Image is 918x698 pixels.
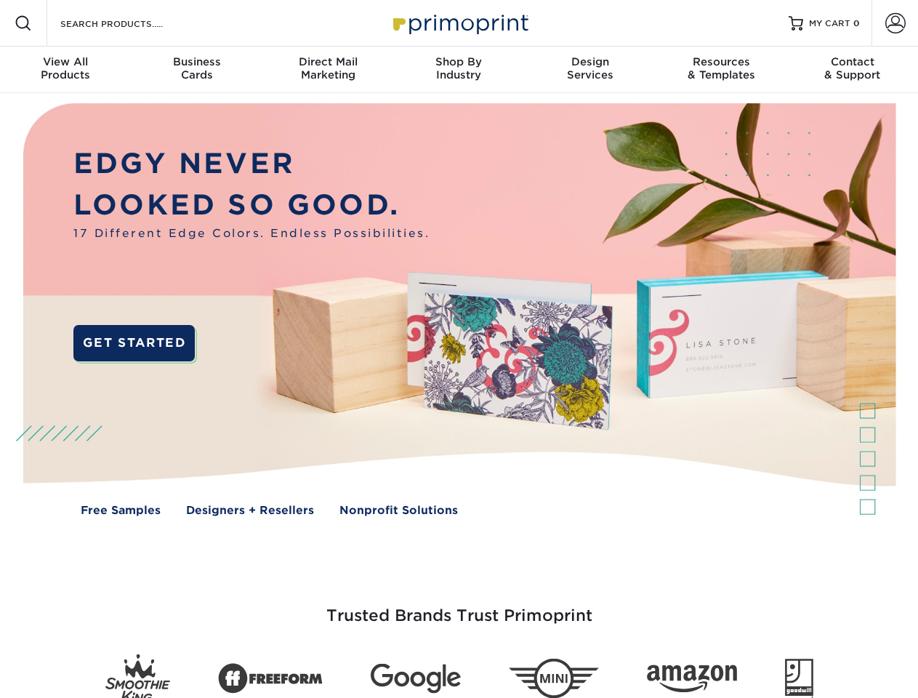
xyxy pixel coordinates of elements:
div: Industry [393,55,524,81]
img: Google [371,664,461,694]
a: Resources& Templates [656,47,786,93]
img: Amazon [647,665,737,693]
a: Designers + Resellers [186,502,314,519]
input: SEARCH PRODUCTS..... [59,15,201,32]
a: DesignServices [525,47,656,93]
img: Goodwill [785,659,813,698]
span: MY CART [809,17,850,30]
span: 0 [853,18,860,28]
a: Free Samples [81,502,161,519]
a: Direct MailMarketing [262,47,393,93]
img: Primoprint [387,7,532,39]
div: Marketing [262,55,393,81]
div: Cards [131,55,262,81]
a: Nonprofit Solutions [339,502,458,519]
a: Shop ByIndustry [393,47,524,93]
p: LOOKED SO GOOD. [73,185,430,226]
span: Design [525,55,656,68]
span: 17 Different Edge Colors. Endless Possibilities. [73,225,430,242]
span: Resources [656,55,786,68]
span: Shop By [393,55,524,68]
span: Business [131,55,262,68]
a: BusinessCards [131,47,262,93]
div: & Support [787,55,918,81]
div: Services [525,55,656,81]
p: EDGY NEVER [73,143,430,185]
h3: Trusted Brands Trust Primoprint [34,571,885,643]
div: & Templates [656,55,786,81]
span: Contact [787,55,918,68]
a: GET STARTED [73,325,195,361]
span: Direct Mail [262,55,393,68]
a: Contact& Support [787,47,918,93]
